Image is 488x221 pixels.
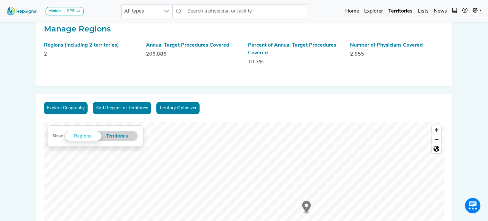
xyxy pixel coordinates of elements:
[449,5,460,18] button: Intel Book
[248,41,342,57] div: Percent of Annual Target Procedures Covered
[386,5,415,18] a: Territories
[432,125,441,135] button: Zoom in
[122,5,160,18] span: All types
[156,102,200,114] a: Territory Optimizer
[44,50,138,58] p: 2
[362,5,386,18] a: Explorer
[101,131,133,141] button: Territories
[53,133,63,139] label: Show
[432,135,441,144] span: Zoom out
[146,41,240,49] div: Annual Target Procedures Covered
[302,201,311,214] div: Map marker
[343,5,362,18] a: Home
[432,135,441,144] button: Zoom out
[350,41,444,49] div: Number of Physicians Covered
[432,144,441,153] button: Reset bearing to north
[415,5,431,18] a: Lists
[44,41,138,49] div: Regions (including 2 territories)
[65,131,101,141] div: Regions
[48,9,62,13] strong: Module
[44,102,88,114] button: Explore Geography
[46,7,84,15] button: ModuleSPE
[431,5,449,18] a: News
[44,24,444,34] h2: Manage Regions
[146,50,240,58] p: 206,886
[350,50,444,58] p: 2,855
[432,144,441,153] span: Reset zoom
[93,102,151,114] button: Add Regions or Territories
[248,58,342,66] p: 10.3%
[185,4,307,18] input: Search a physician or facility
[64,9,74,14] div: SPE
